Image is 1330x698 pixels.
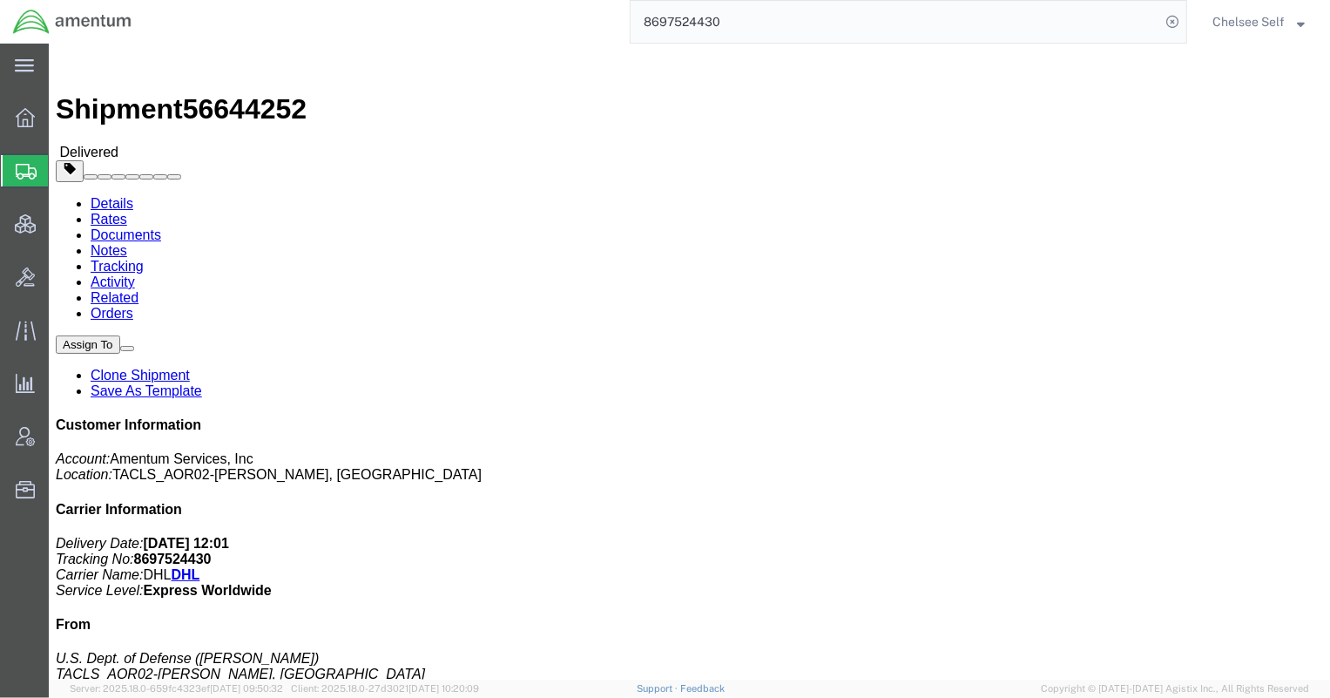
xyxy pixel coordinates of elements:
[1041,681,1309,696] span: Copyright © [DATE]-[DATE] Agistix Inc., All Rights Reserved
[12,9,132,35] img: logo
[637,683,680,694] a: Support
[49,44,1330,680] iframe: FS Legacy Container
[631,1,1160,43] input: Search for shipment number, reference number
[408,683,479,694] span: [DATE] 10:20:09
[1212,12,1285,31] span: Chelsee Self
[291,683,479,694] span: Client: 2025.18.0-27d3021
[70,683,283,694] span: Server: 2025.18.0-659fc4323ef
[210,683,283,694] span: [DATE] 09:50:32
[680,683,725,694] a: Feedback
[1212,11,1306,32] button: Chelsee Self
